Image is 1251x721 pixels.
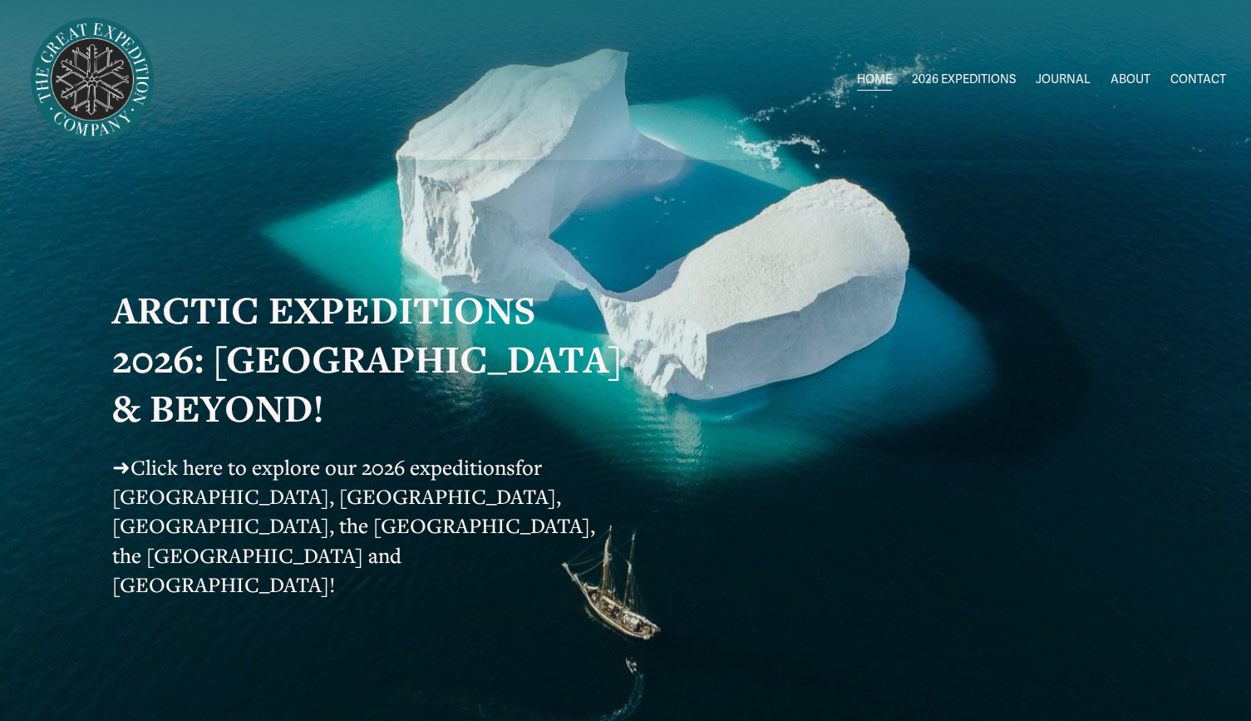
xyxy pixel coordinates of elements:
[857,68,892,92] a: HOME
[912,69,1016,91] span: 2026 EXPEDITIONS
[1111,68,1150,92] a: ABOUT
[1170,68,1226,92] a: CONTACT
[112,453,131,481] span: ➜
[25,12,160,147] img: Arctic Expeditions
[112,453,600,598] span: for [GEOGRAPHIC_DATA], [GEOGRAPHIC_DATA], [GEOGRAPHIC_DATA], the [GEOGRAPHIC_DATA], the [GEOGRAPH...
[912,68,1016,92] a: folder dropdown
[1036,68,1091,92] a: JOURNAL
[112,284,632,433] strong: ARCTIC EXPEDITIONS 2026: [GEOGRAPHIC_DATA] & BEYOND!
[131,453,515,481] a: Click here to explore our 2026 expeditions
